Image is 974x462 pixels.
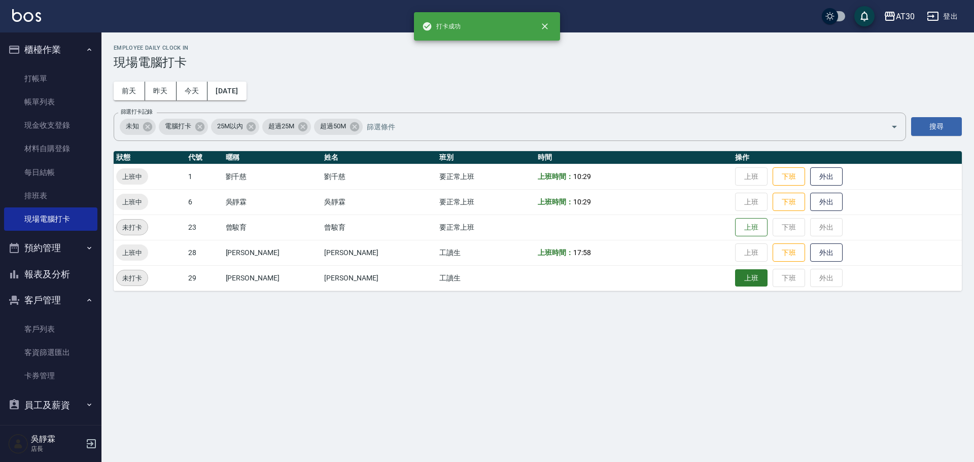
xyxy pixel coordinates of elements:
td: [PERSON_NAME] [223,265,322,291]
button: 搜尋 [911,117,962,136]
button: save [854,6,875,26]
button: AT30 [880,6,919,27]
b: 上班時間： [538,172,573,181]
td: 要正常上班 [437,164,536,189]
button: 外出 [810,193,843,211]
span: 超過25M [262,121,300,131]
td: 曾駿育 [223,215,322,240]
button: 前天 [114,82,145,100]
button: 員工及薪資 [4,392,97,418]
td: 23 [186,215,223,240]
a: 帳單列表 [4,90,97,114]
a: 排班表 [4,184,97,207]
div: 超過25M [262,119,311,135]
button: 櫃檯作業 [4,37,97,63]
td: 6 [186,189,223,215]
td: 曾駿育 [322,215,436,240]
button: [DATE] [207,82,246,100]
span: 未知 [120,121,145,131]
td: 吳靜霖 [322,189,436,215]
span: 17:58 [573,248,591,257]
th: 操作 [733,151,962,164]
a: 每日結帳 [4,161,97,184]
th: 代號 [186,151,223,164]
th: 班別 [437,151,536,164]
button: 客戶管理 [4,287,97,313]
span: 超過50M [314,121,352,131]
td: 工讀生 [437,240,536,265]
th: 狀態 [114,151,186,164]
td: 28 [186,240,223,265]
button: 下班 [773,243,805,262]
button: close [534,15,556,38]
span: 打卡成功 [422,21,461,31]
button: 登出 [923,7,962,26]
a: 現場電腦打卡 [4,207,97,231]
label: 篩選打卡記錄 [121,108,153,116]
input: 篩選條件 [364,118,873,135]
button: 上班 [735,269,768,287]
td: 劉千慈 [322,164,436,189]
span: 未打卡 [117,222,148,233]
button: 昨天 [145,82,177,100]
button: 報表及分析 [4,261,97,288]
div: 未知 [120,119,156,135]
h3: 現場電腦打卡 [114,55,962,69]
div: 電腦打卡 [159,119,208,135]
span: 上班中 [116,247,148,258]
a: 客資篩選匯出 [4,341,97,364]
button: 外出 [810,243,843,262]
th: 姓名 [322,151,436,164]
button: 商品管理 [4,418,97,444]
a: 現金收支登錄 [4,114,97,137]
span: 未打卡 [117,273,148,283]
span: 25M以內 [211,121,249,131]
button: Open [886,119,902,135]
button: 外出 [810,167,843,186]
b: 上班時間： [538,248,573,257]
span: 上班中 [116,197,148,207]
td: 1 [186,164,223,189]
button: 今天 [177,82,208,100]
div: AT30 [896,10,915,23]
img: Person [8,434,28,454]
h5: 吳靜霖 [31,434,83,444]
a: 客戶列表 [4,317,97,341]
button: 預約管理 [4,235,97,261]
th: 暱稱 [223,151,322,164]
td: 吳靜霖 [223,189,322,215]
span: 10:29 [573,198,591,206]
span: 上班中 [116,171,148,182]
a: 材料自購登錄 [4,137,97,160]
button: 下班 [773,193,805,211]
a: 卡券管理 [4,364,97,387]
h2: Employee Daily Clock In [114,45,962,51]
td: 劉千慈 [223,164,322,189]
td: 29 [186,265,223,291]
span: 10:29 [573,172,591,181]
a: 打帳單 [4,67,97,90]
button: 上班 [735,218,768,237]
td: 要正常上班 [437,189,536,215]
span: 電腦打卡 [159,121,197,131]
div: 25M以內 [211,119,260,135]
td: 要正常上班 [437,215,536,240]
td: 工讀生 [437,265,536,291]
b: 上班時間： [538,198,573,206]
td: [PERSON_NAME] [322,240,436,265]
button: 下班 [773,167,805,186]
td: [PERSON_NAME] [223,240,322,265]
th: 時間 [535,151,733,164]
div: 超過50M [314,119,363,135]
td: [PERSON_NAME] [322,265,436,291]
img: Logo [12,9,41,22]
p: 店長 [31,444,83,453]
